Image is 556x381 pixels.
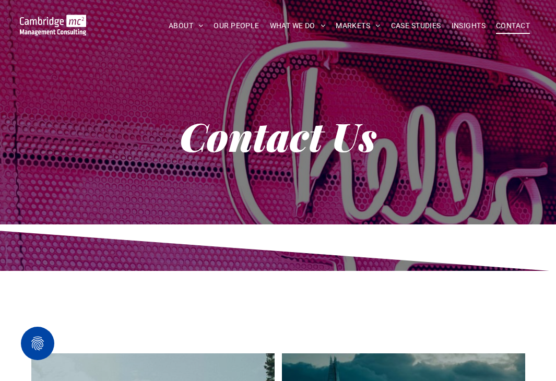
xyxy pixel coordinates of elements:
a: WHAT WE DO [265,18,331,34]
a: CASE STUDIES [386,18,446,34]
a: Your Business Transformed | Cambridge Management Consulting [20,16,87,27]
a: MARKETS [330,18,385,34]
strong: Us [332,110,376,162]
a: OUR PEOPLE [208,18,264,34]
strong: Contact [180,110,323,162]
a: ABOUT [163,18,209,34]
img: Go to Homepage [20,15,87,35]
a: INSIGHTS [446,18,491,34]
a: CONTACT [491,18,535,34]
